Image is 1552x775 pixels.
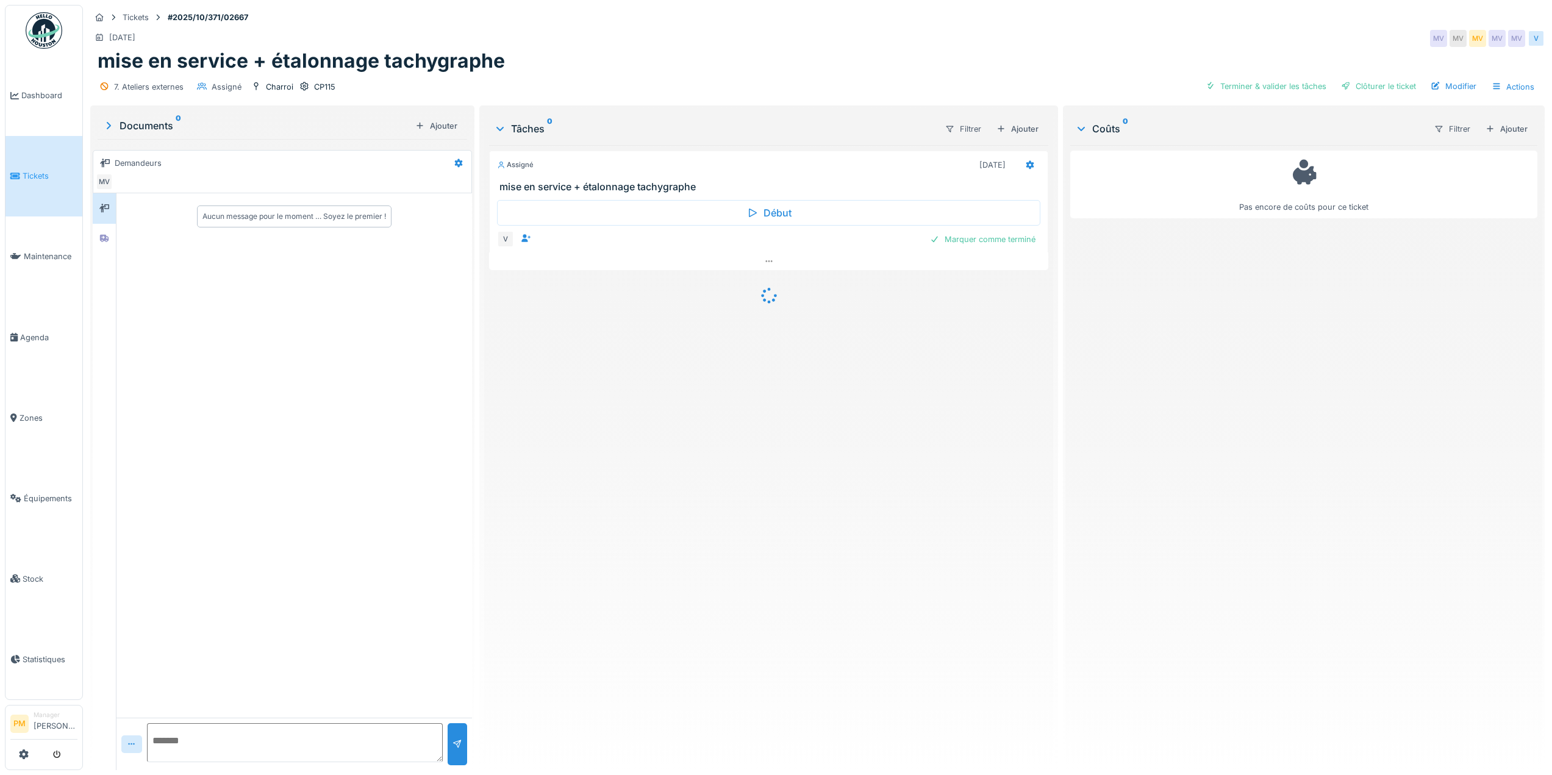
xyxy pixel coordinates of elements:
[410,118,462,134] div: Ajouter
[5,458,82,538] a: Équipements
[24,251,77,262] span: Maintenance
[497,200,1040,226] div: Début
[34,710,77,737] li: [PERSON_NAME]
[34,710,77,720] div: Manager
[23,170,77,182] span: Tickets
[494,121,935,136] div: Tâches
[547,121,552,136] sup: 0
[992,121,1043,137] div: Ajouter
[1336,78,1421,95] div: Clôturer le ticket
[20,332,77,343] span: Agenda
[23,654,77,665] span: Statistiques
[497,160,534,170] div: Assigné
[163,12,253,23] strong: #2025/10/371/02667
[314,81,335,93] div: CP115
[499,181,1043,193] h3: mise en service + étalonnage tachygraphe
[5,216,82,297] a: Maintenance
[109,32,135,43] div: [DATE]
[1528,30,1545,47] div: V
[497,230,514,248] div: V
[102,118,410,133] div: Documents
[1469,30,1486,47] div: MV
[266,81,293,93] div: Charroi
[1078,156,1529,213] div: Pas encore de coûts pour ce ticket
[5,297,82,377] a: Agenda
[1508,30,1525,47] div: MV
[5,136,82,216] a: Tickets
[176,118,181,133] sup: 0
[23,573,77,585] span: Stock
[212,81,241,93] div: Assigné
[24,493,77,504] span: Équipements
[1450,30,1467,47] div: MV
[1201,78,1331,95] div: Terminer & valider les tâches
[1426,78,1481,95] div: Modifier
[21,90,77,101] span: Dashboard
[5,619,82,699] a: Statistiques
[1481,121,1532,137] div: Ajouter
[979,159,1006,171] div: [DATE]
[20,412,77,424] span: Zones
[10,710,77,740] a: PM Manager[PERSON_NAME]
[10,715,29,733] li: PM
[1429,120,1476,138] div: Filtrer
[202,211,386,222] div: Aucun message pour le moment … Soyez le premier !
[114,81,184,93] div: 7. Ateliers externes
[1075,121,1424,136] div: Coûts
[1489,30,1506,47] div: MV
[123,12,149,23] div: Tickets
[925,231,1040,248] div: Marquer comme terminé
[98,49,505,73] h1: mise en service + étalonnage tachygraphe
[5,55,82,136] a: Dashboard
[5,377,82,458] a: Zones
[96,173,113,190] div: MV
[26,12,62,49] img: Badge_color-CXgf-gQk.svg
[1430,30,1447,47] div: MV
[1486,78,1540,96] div: Actions
[940,120,987,138] div: Filtrer
[5,538,82,619] a: Stock
[115,157,162,169] div: Demandeurs
[1123,121,1128,136] sup: 0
